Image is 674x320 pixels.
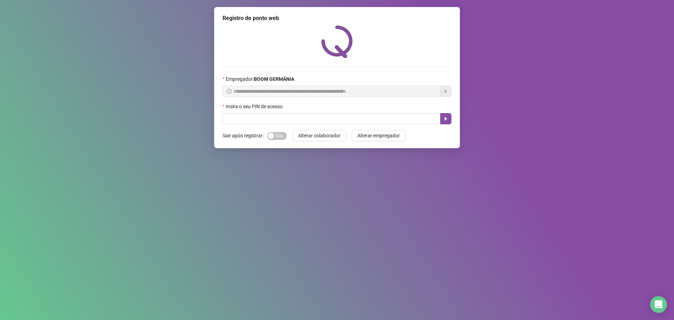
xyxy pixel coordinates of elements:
[352,130,405,141] button: Alterar empregador
[227,89,232,94] span: info-circle
[321,25,353,58] img: QRPoint
[650,296,667,313] div: Open Intercom Messenger
[226,75,294,83] span: Empregador :
[292,130,346,141] button: Alterar colaborador
[223,103,287,110] label: Insira o seu PIN de acesso
[357,132,400,139] span: Alterar empregador
[443,116,449,122] span: caret-right
[223,130,267,141] label: Sair após registrar
[254,76,294,82] strong: BOOM GERMÂNIA
[223,14,451,22] div: Registro de ponto web
[298,132,341,139] span: Alterar colaborador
